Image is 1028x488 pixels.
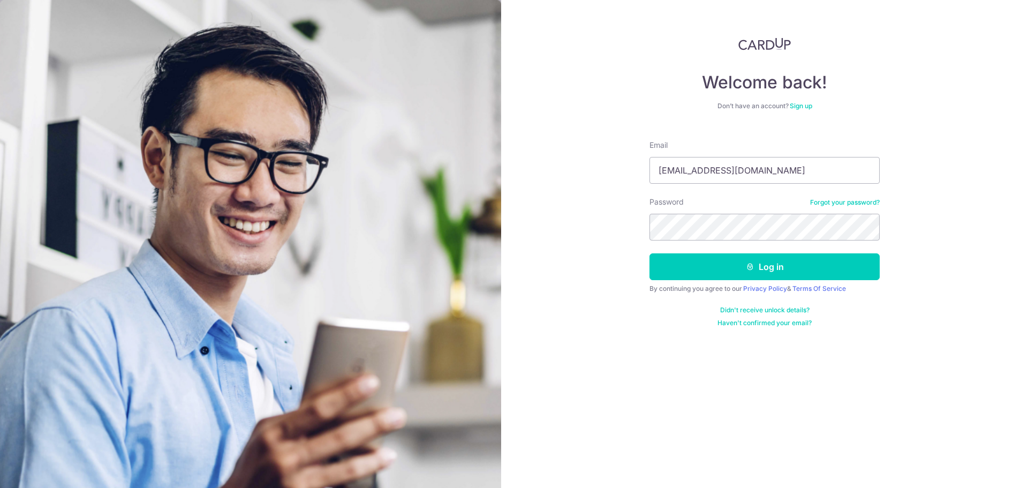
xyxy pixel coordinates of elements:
[790,102,812,110] a: Sign up
[649,102,880,110] div: Don’t have an account?
[649,253,880,280] button: Log in
[810,198,880,207] a: Forgot your password?
[649,140,668,151] label: Email
[743,284,787,292] a: Privacy Policy
[738,37,791,50] img: CardUp Logo
[649,284,880,293] div: By continuing you agree to our &
[717,319,812,327] a: Haven't confirmed your email?
[649,72,880,93] h4: Welcome back!
[720,306,810,314] a: Didn't receive unlock details?
[792,284,846,292] a: Terms Of Service
[649,157,880,184] input: Enter your Email
[649,197,684,207] label: Password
